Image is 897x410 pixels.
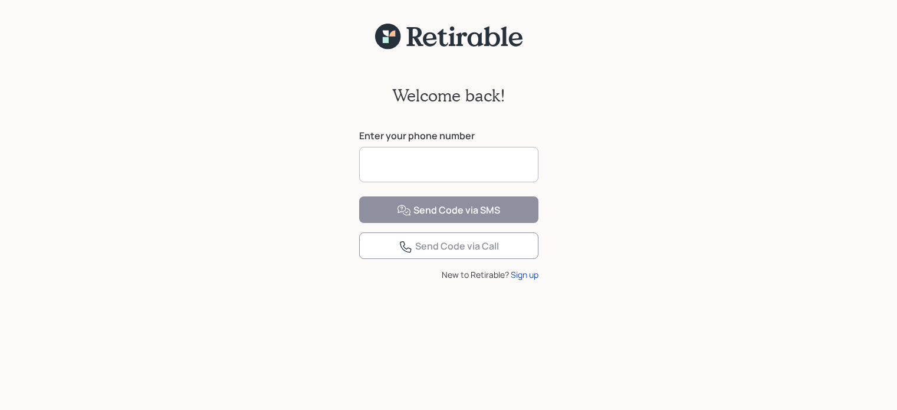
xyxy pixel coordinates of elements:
[359,196,538,223] button: Send Code via SMS
[359,268,538,281] div: New to Retirable?
[392,86,505,106] h2: Welcome back!
[397,204,500,218] div: Send Code via SMS
[359,129,538,142] label: Enter your phone number
[359,232,538,259] button: Send Code via Call
[511,268,538,281] div: Sign up
[399,240,499,254] div: Send Code via Call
